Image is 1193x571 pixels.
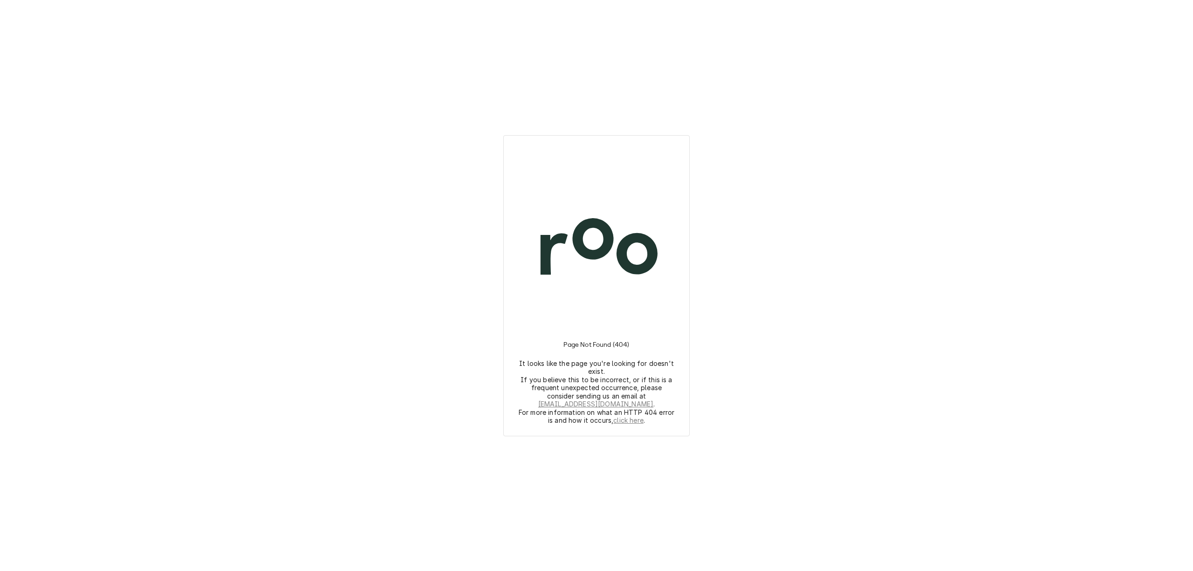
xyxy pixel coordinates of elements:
[515,147,678,425] div: Logo and Instructions Container
[518,359,675,376] p: It looks like the page you're looking for doesn't exist.
[518,408,675,425] p: For more information on what an HTTP 404 error is and how it occurs, .
[563,330,629,359] h3: Page Not Found (404)
[538,400,653,408] a: [EMAIL_ADDRESS][DOMAIN_NAME]
[515,330,678,425] div: Instructions
[515,166,678,330] img: Logo
[518,376,675,408] p: If you believe this to be incorrect, or if this is a frequent unexpected occurrence, please consi...
[613,416,644,425] a: click here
